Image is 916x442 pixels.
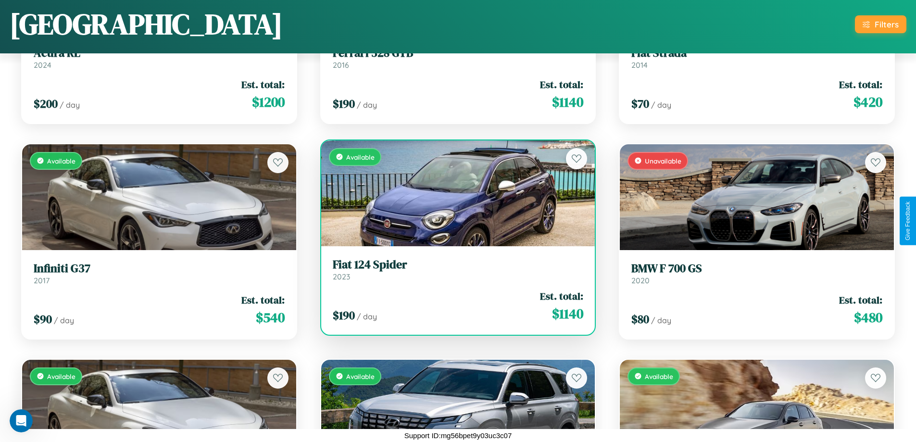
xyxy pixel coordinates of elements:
a: Acura RL2024 [34,46,285,70]
span: 2017 [34,276,50,285]
span: Available [47,157,75,165]
div: Give Feedback [904,202,911,240]
span: / day [60,100,80,110]
span: 2016 [333,60,349,70]
span: / day [651,316,671,325]
span: $ 70 [631,96,649,112]
span: / day [651,100,671,110]
h3: Infiniti G37 [34,262,285,276]
span: Est. total: [839,77,882,91]
span: 2024 [34,60,51,70]
p: Support ID: mg56bpet9y03uc3c07 [404,429,512,442]
h3: Acura RL [34,46,285,60]
span: $ 1140 [552,304,583,323]
span: 2014 [631,60,648,70]
div: Filters [875,19,899,29]
span: 2020 [631,276,650,285]
span: / day [357,312,377,321]
span: / day [357,100,377,110]
span: $ 90 [34,311,52,327]
span: $ 480 [854,308,882,327]
span: Est. total: [540,77,583,91]
span: Available [346,372,375,380]
a: Fiat Strada2014 [631,46,882,70]
a: Fiat 124 Spider2023 [333,258,584,281]
span: $ 420 [853,92,882,112]
h3: Fiat 124 Spider [333,258,584,272]
span: $ 540 [256,308,285,327]
button: Filters [855,15,906,33]
span: Est. total: [241,293,285,307]
iframe: Intercom live chat [10,409,33,432]
h1: [GEOGRAPHIC_DATA] [10,4,283,44]
span: Available [346,153,375,161]
a: Ferrari 328 GTB2016 [333,46,584,70]
h3: Ferrari 328 GTB [333,46,584,60]
span: Est. total: [839,293,882,307]
span: Unavailable [645,157,681,165]
h3: Fiat Strada [631,46,882,60]
a: Infiniti G372017 [34,262,285,285]
span: $ 80 [631,311,649,327]
span: Available [645,372,673,380]
span: $ 190 [333,307,355,323]
h3: BMW F 700 GS [631,262,882,276]
span: / day [54,316,74,325]
span: $ 190 [333,96,355,112]
span: $ 1200 [252,92,285,112]
span: Est. total: [241,77,285,91]
span: Available [47,372,75,380]
span: $ 200 [34,96,58,112]
span: 2023 [333,272,350,281]
a: BMW F 700 GS2020 [631,262,882,285]
span: $ 1140 [552,92,583,112]
span: Est. total: [540,289,583,303]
